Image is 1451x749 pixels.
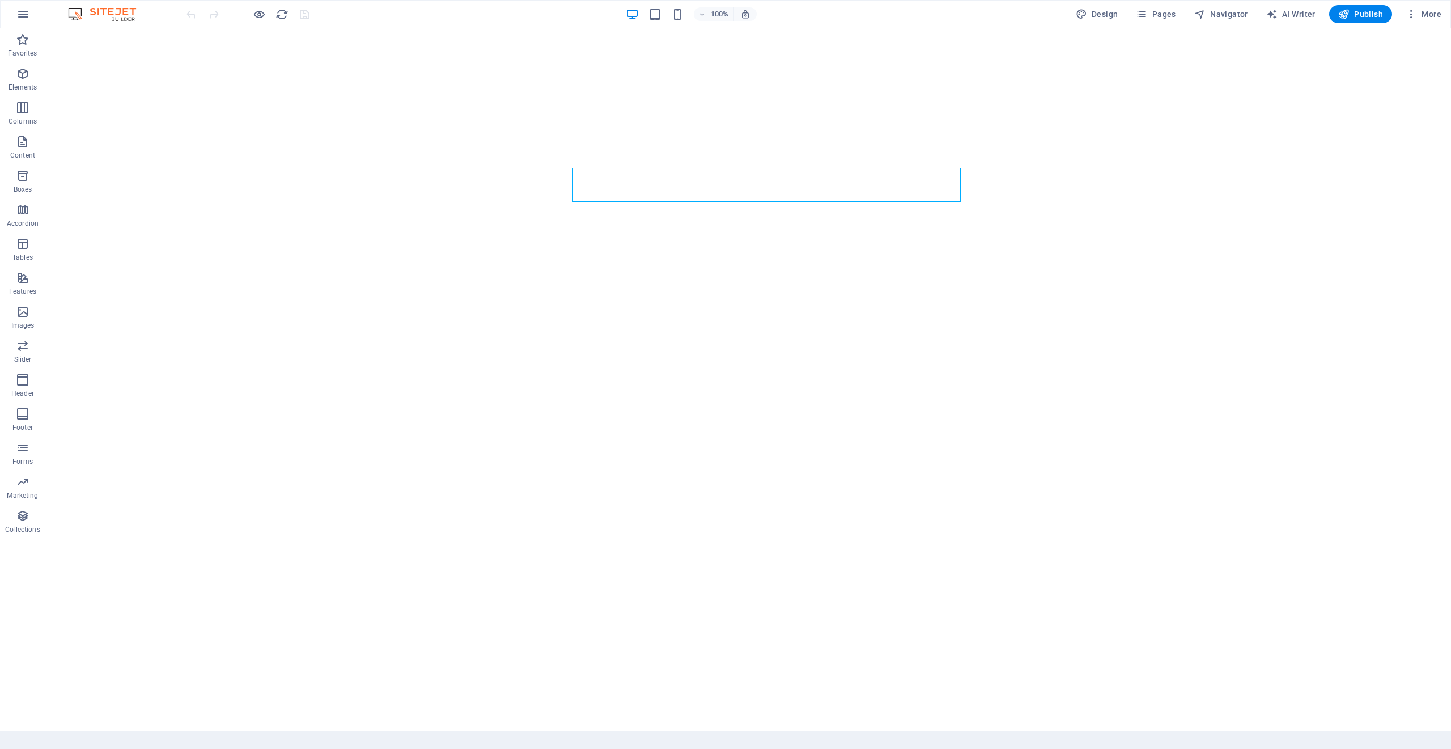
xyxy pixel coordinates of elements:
[1076,9,1118,20] span: Design
[5,525,40,534] p: Collections
[14,355,32,364] p: Slider
[7,491,38,500] p: Marketing
[740,9,750,19] i: On resize automatically adjust zoom level to fit chosen device.
[1401,5,1446,23] button: More
[1329,5,1392,23] button: Publish
[1194,9,1248,20] span: Navigator
[9,287,36,296] p: Features
[9,117,37,126] p: Columns
[1406,9,1441,20] span: More
[694,7,734,21] button: 100%
[8,49,37,58] p: Favorites
[1136,9,1176,20] span: Pages
[10,151,35,160] p: Content
[1190,5,1253,23] button: Navigator
[65,7,150,21] img: Editor Logo
[252,7,266,21] button: Click here to leave preview mode and continue editing
[14,185,32,194] p: Boxes
[275,8,288,21] i: Reload page
[12,253,33,262] p: Tables
[7,219,39,228] p: Accordion
[11,389,34,398] p: Header
[1266,9,1316,20] span: AI Writer
[12,423,33,432] p: Footer
[1071,5,1123,23] button: Design
[9,83,37,92] p: Elements
[1131,5,1180,23] button: Pages
[1262,5,1320,23] button: AI Writer
[12,457,33,466] p: Forms
[1071,5,1123,23] div: Design (Ctrl+Alt+Y)
[1338,9,1383,20] span: Publish
[275,7,288,21] button: reload
[11,321,35,330] p: Images
[711,7,729,21] h6: 100%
